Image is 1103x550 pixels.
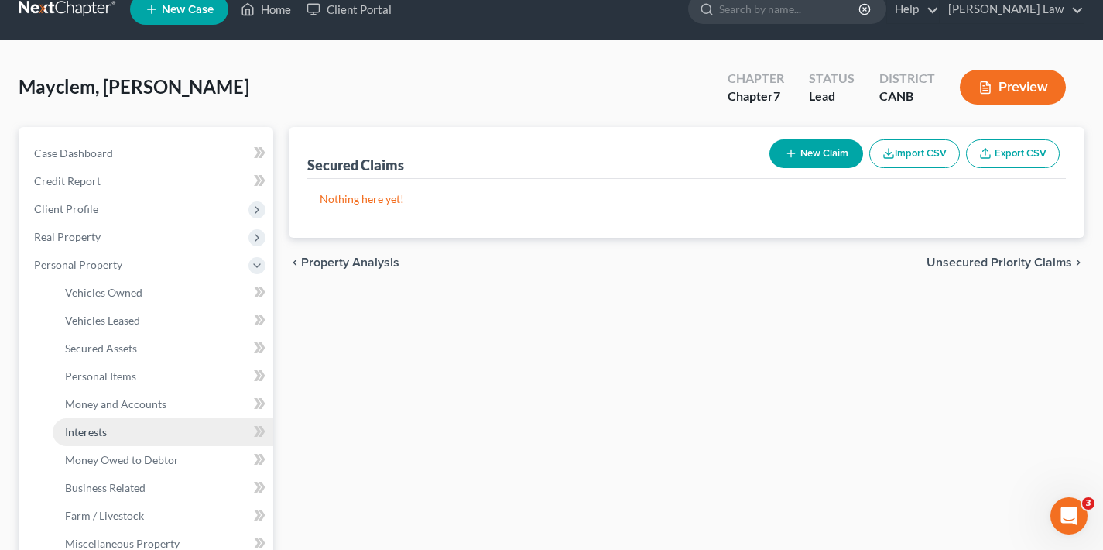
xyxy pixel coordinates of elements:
[728,70,784,88] div: Chapter
[53,502,273,530] a: Farm / Livestock
[307,156,404,174] div: Secured Claims
[34,230,101,243] span: Real Property
[769,139,863,168] button: New Claim
[960,70,1066,105] button: Preview
[53,418,273,446] a: Interests
[773,88,780,103] span: 7
[19,75,249,98] span: Mayclem, [PERSON_NAME]
[1050,497,1088,535] iframe: Intercom live chat
[65,481,146,494] span: Business Related
[65,286,142,299] span: Vehicles Owned
[65,342,137,355] span: Secured Assets
[879,88,935,105] div: CANB
[927,256,1072,269] span: Unsecured Priority Claims
[1082,497,1094,510] span: 3
[320,191,1053,207] p: Nothing here yet!
[53,390,273,418] a: Money and Accounts
[34,174,101,187] span: Credit Report
[301,256,399,269] span: Property Analysis
[34,202,98,215] span: Client Profile
[927,256,1084,269] button: Unsecured Priority Claims chevron_right
[53,474,273,502] a: Business Related
[728,88,784,105] div: Chapter
[65,537,180,550] span: Miscellaneous Property
[53,446,273,474] a: Money Owed to Debtor
[53,335,273,363] a: Secured Assets
[53,307,273,335] a: Vehicles Leased
[65,397,166,411] span: Money and Accounts
[65,425,107,438] span: Interests
[34,146,113,160] span: Case Dashboard
[809,88,855,105] div: Lead
[879,70,935,88] div: District
[65,453,179,466] span: Money Owed to Debtor
[65,314,140,327] span: Vehicles Leased
[162,4,214,15] span: New Case
[53,279,273,307] a: Vehicles Owned
[65,509,144,522] span: Farm / Livestock
[53,363,273,390] a: Personal Items
[22,167,273,195] a: Credit Report
[65,370,136,383] span: Personal Items
[809,70,855,88] div: Status
[289,256,399,269] button: chevron_left Property Analysis
[22,139,273,167] a: Case Dashboard
[1072,256,1084,269] i: chevron_right
[966,139,1060,168] a: Export CSV
[289,256,301,269] i: chevron_left
[869,139,960,168] button: Import CSV
[34,258,122,271] span: Personal Property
